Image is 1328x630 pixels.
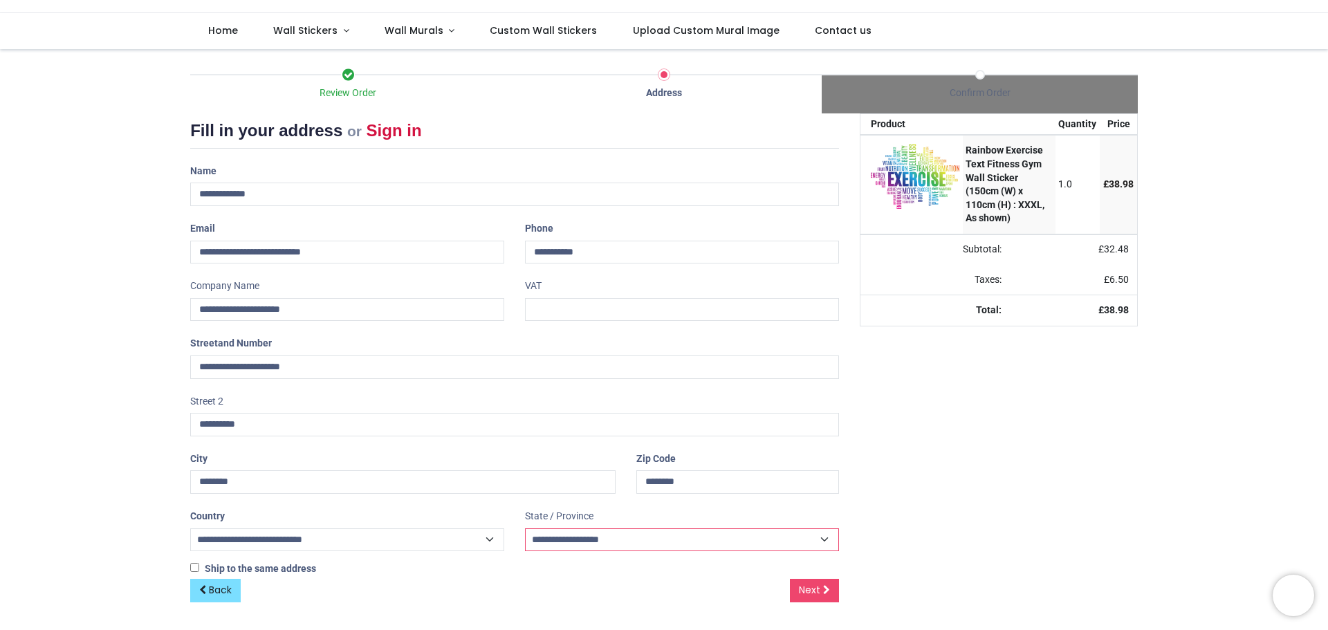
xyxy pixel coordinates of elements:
[633,24,780,37] span: Upload Custom Mural Image
[367,13,472,49] a: Wall Murals
[190,447,207,471] label: City
[1104,243,1129,254] span: 32.48
[525,275,542,298] label: VAT
[1104,304,1129,315] span: 38.98
[1055,114,1100,135] th: Quantity
[636,447,676,471] label: Zip Code
[218,337,272,349] span: and Number
[1109,274,1129,285] span: 6.50
[190,86,506,100] div: Review Order
[1058,178,1096,192] div: 1.0
[190,562,316,576] label: Ship to the same address
[190,332,272,355] label: Street
[525,505,593,528] label: State / Province
[255,13,367,49] a: Wall Stickers
[190,275,259,298] label: Company Name
[790,579,839,602] a: Next
[815,24,871,37] span: Contact us
[525,217,553,241] label: Phone
[860,234,1010,265] td: Subtotal:
[1104,274,1129,285] span: £
[208,24,238,37] span: Home
[1100,114,1137,135] th: Price
[190,160,216,183] label: Name
[1098,304,1129,315] strong: £
[860,265,1010,295] td: Taxes:
[822,86,1138,100] div: Confirm Order
[273,24,338,37] span: Wall Stickers
[1273,575,1314,616] iframe: Brevo live chat
[1103,178,1134,189] span: £
[190,505,225,528] label: Country
[1109,178,1134,189] span: 38.98
[190,217,215,241] label: Email
[506,86,822,100] div: Address
[799,583,820,597] span: Next
[209,583,232,597] span: Back
[976,304,1002,315] strong: Total:
[190,121,342,140] span: Fill in your address
[190,390,223,414] label: Street 2
[871,144,959,209] img: 8qzaLqAAAABklEQVQDAAT3ODHPyiWtAAAAAElFTkSuQmCC
[966,145,1044,223] strong: Rainbow Exercise Text Fitness Gym Wall Sticker (150cm (W) x 110cm (H) : XXXL, As shown)
[190,579,241,602] a: Back
[367,121,422,140] a: Sign in
[860,114,963,135] th: Product
[490,24,597,37] span: Custom Wall Stickers
[347,123,362,139] small: or
[190,563,199,572] input: Ship to the same address
[385,24,443,37] span: Wall Murals
[1098,243,1129,254] span: £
